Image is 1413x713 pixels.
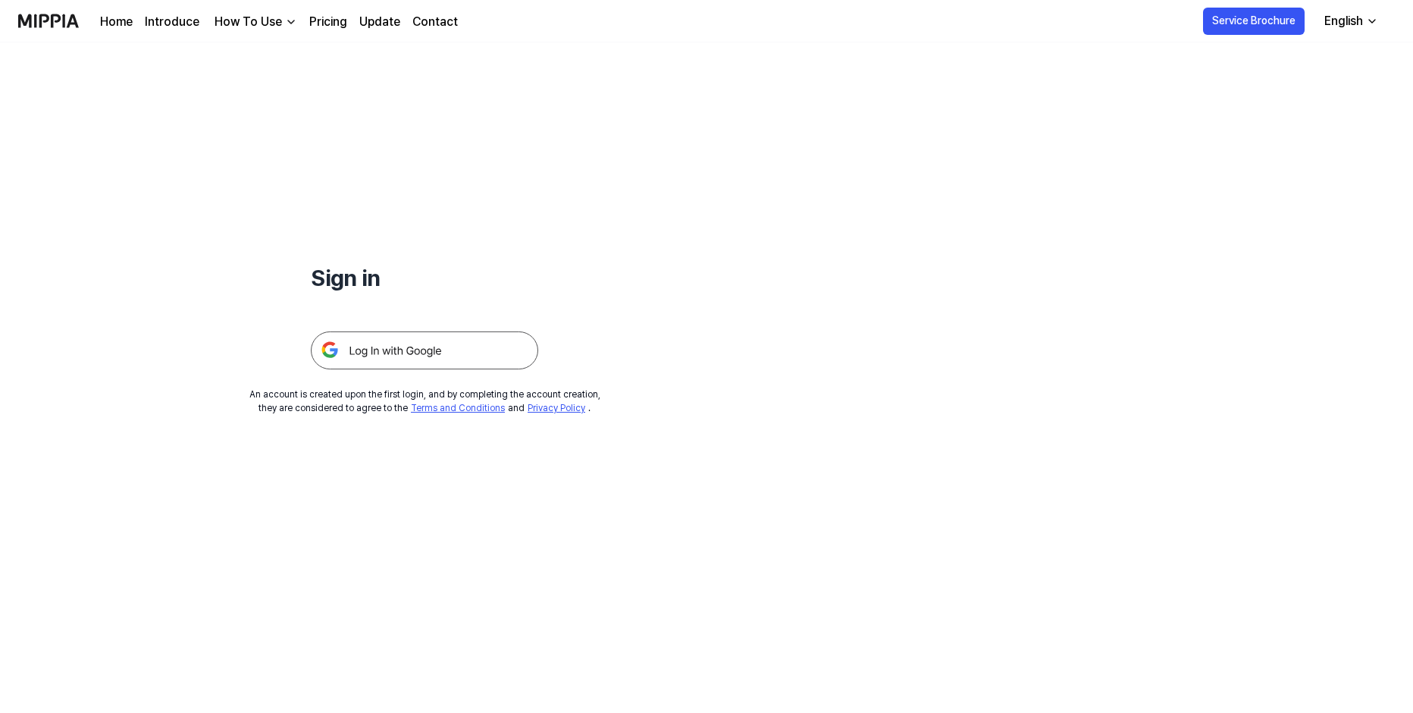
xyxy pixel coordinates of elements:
a: Contact [412,13,458,31]
a: Introduce [145,13,199,31]
button: Service Brochure [1203,8,1305,35]
button: English [1312,6,1387,36]
a: Home [100,13,133,31]
h1: Sign in [311,261,538,295]
a: Terms and Conditions [411,403,505,413]
img: down [285,16,297,28]
a: Privacy Policy [528,403,585,413]
div: English [1321,12,1366,30]
div: An account is created upon the first login, and by completing the account creation, they are cons... [249,388,600,415]
a: Update [359,13,400,31]
img: 구글 로그인 버튼 [311,331,538,369]
div: How To Use [211,13,285,31]
button: How To Use [211,13,297,31]
a: Pricing [309,13,347,31]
